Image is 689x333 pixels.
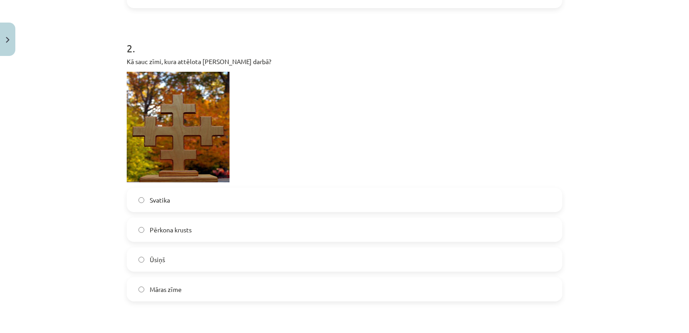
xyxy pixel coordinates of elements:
[127,57,562,66] p: Kā sauc zīmi, kura attēlota [PERSON_NAME] darbā?
[138,227,144,233] input: Pērkona krusts
[138,197,144,203] input: Svatika
[127,26,562,54] h1: 2 .
[150,225,192,235] span: Pērkona krusts
[150,195,170,205] span: Svatika
[138,257,144,263] input: Ūsiņš
[150,285,182,294] span: Māras zīme
[6,37,9,43] img: icon-close-lesson-0947bae3869378f0d4975bcd49f059093ad1ed9edebbc8119c70593378902aed.svg
[150,255,165,264] span: Ūsiņš
[138,287,144,292] input: Māras zīme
